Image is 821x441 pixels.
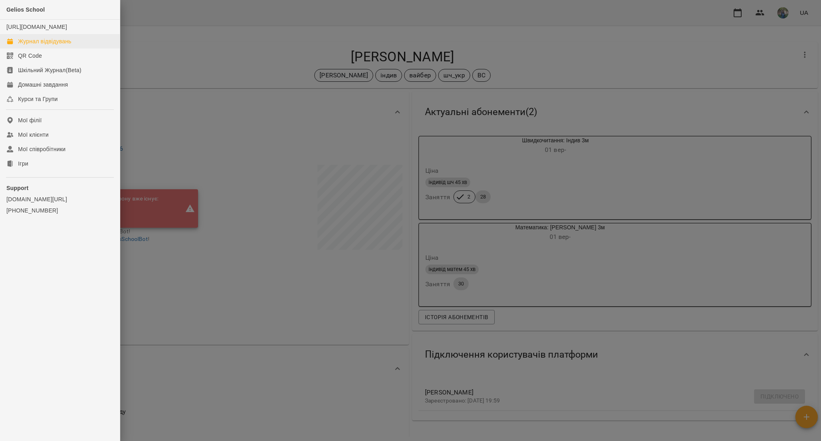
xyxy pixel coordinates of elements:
div: Шкільний Журнал(Beta) [18,66,81,74]
span: Gelios School [6,6,45,13]
div: Мої клієнти [18,131,49,139]
div: Журнал відвідувань [18,37,71,45]
div: QR Code [18,52,42,60]
div: Курси та Групи [18,95,58,103]
p: Support [6,184,113,192]
a: [PHONE_NUMBER] [6,206,113,214]
a: [URL][DOMAIN_NAME] [6,24,67,30]
div: Мої співробітники [18,145,66,153]
div: Домашні завдання [18,81,68,89]
div: Мої філії [18,116,42,124]
div: Ігри [18,160,28,168]
a: [DOMAIN_NAME][URL] [6,195,113,203]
